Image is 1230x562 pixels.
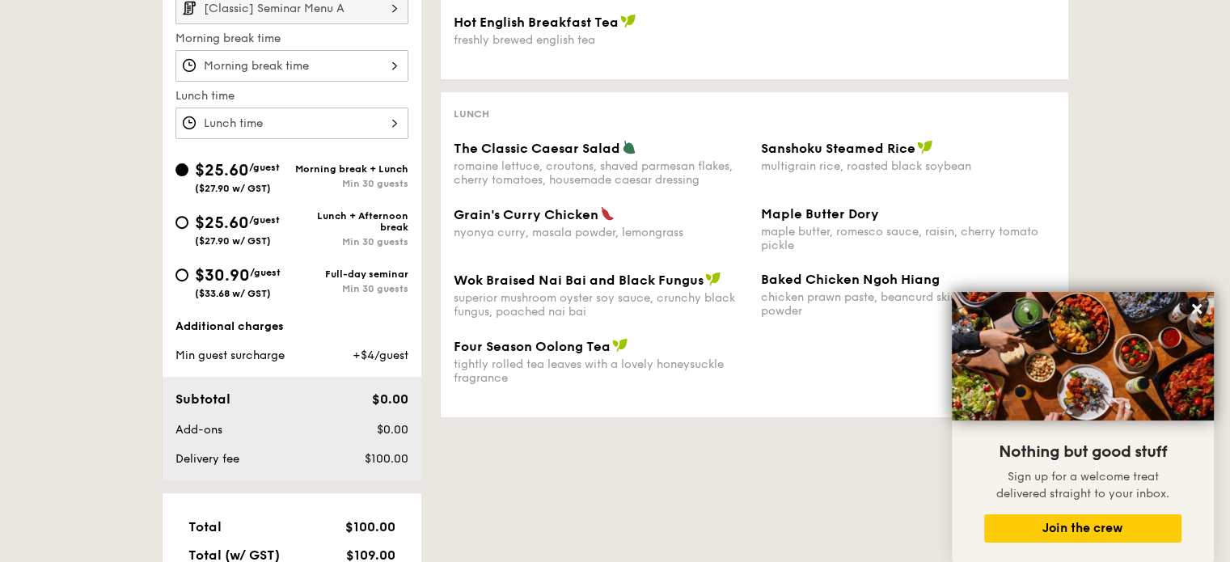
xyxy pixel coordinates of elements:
span: Subtotal [175,391,230,407]
span: /guest [249,214,280,226]
div: Lunch + Afternoon break [292,210,408,233]
span: ($33.68 w/ GST) [195,288,271,299]
span: $25.60 [195,161,249,180]
div: Morning break + Lunch [292,163,408,175]
span: $30.90 [195,266,250,285]
span: ($27.90 w/ GST) [195,183,271,194]
span: Grain's Curry Chicken [454,207,598,222]
span: +$4/guest [352,349,408,362]
img: icon-vegetarian.fe4039eb.svg [622,140,636,154]
span: $0.00 [371,391,408,407]
img: DSC07876-Edit02-Large.jpeg [952,292,1214,420]
span: Nothing but good stuff [999,442,1167,462]
input: $25.60/guest($27.90 w/ GST)Lunch + Afternoon breakMin 30 guests [175,216,188,229]
div: Min 30 guests [292,283,408,294]
span: Four Season Oolong Tea [454,339,611,354]
span: $25.60 [195,213,249,233]
img: icon-vegan.f8ff3823.svg [612,338,628,353]
span: /guest [249,162,280,173]
button: Close [1184,296,1210,322]
input: Lunch time [175,108,408,139]
span: The Classic Caesar Salad [454,141,620,156]
span: $0.00 [376,423,408,437]
input: $30.90/guest($33.68 w/ GST)Full-day seminarMin 30 guests [175,268,188,281]
span: Total [188,519,222,535]
input: Morning break time [175,50,408,82]
div: romaine lettuce, croutons, shaved parmesan flakes, cherry tomatoes, housemade caesar dressing [454,159,748,187]
span: $100.00 [364,452,408,466]
img: icon-vegan.f8ff3823.svg [917,140,933,154]
div: freshly brewed english tea [454,33,748,47]
div: Min 30 guests [292,178,408,189]
span: ($27.90 w/ GST) [195,235,271,247]
div: tightly rolled tea leaves with a lovely honeysuckle fragrance [454,357,748,385]
input: $25.60/guest($27.90 w/ GST)Morning break + LunchMin 30 guests [175,163,188,176]
span: Lunch [454,108,489,120]
div: Full-day seminar [292,268,408,280]
span: Wok Braised Nai Bai and Black Fungus [454,273,704,288]
img: icon-vegan.f8ff3823.svg [620,14,636,28]
span: Delivery fee [175,452,239,466]
div: maple butter, romesco sauce, raisin, cherry tomato pickle [761,225,1055,252]
div: Additional charges [175,319,408,335]
span: /guest [250,267,281,278]
span: Baked Chicken Ngoh Hiang [761,272,940,287]
img: icon-spicy.37a8142b.svg [600,206,615,221]
label: Morning break time [175,31,408,47]
button: Join the crew [984,514,1181,543]
div: Min 30 guests [292,236,408,247]
div: chicken prawn paste, beancurd skin, five-spice powder [761,290,1055,318]
span: Add-ons [175,423,222,437]
span: Sign up for a welcome treat delivered straight to your inbox. [996,470,1169,501]
span: Maple Butter Dory [761,206,879,222]
div: nyonya curry, masala powder, lemongrass [454,226,748,239]
div: multigrain rice, roasted black soybean [761,159,1055,173]
img: icon-vegan.f8ff3823.svg [705,272,721,286]
span: Hot English Breakfast Tea [454,15,619,30]
div: superior mushroom oyster soy sauce, crunchy black fungus, poached nai bai [454,291,748,319]
span: $100.00 [344,519,395,535]
span: Min guest surcharge [175,349,285,362]
span: Sanshoku Steamed Rice [761,141,915,156]
label: Lunch time [175,88,408,104]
